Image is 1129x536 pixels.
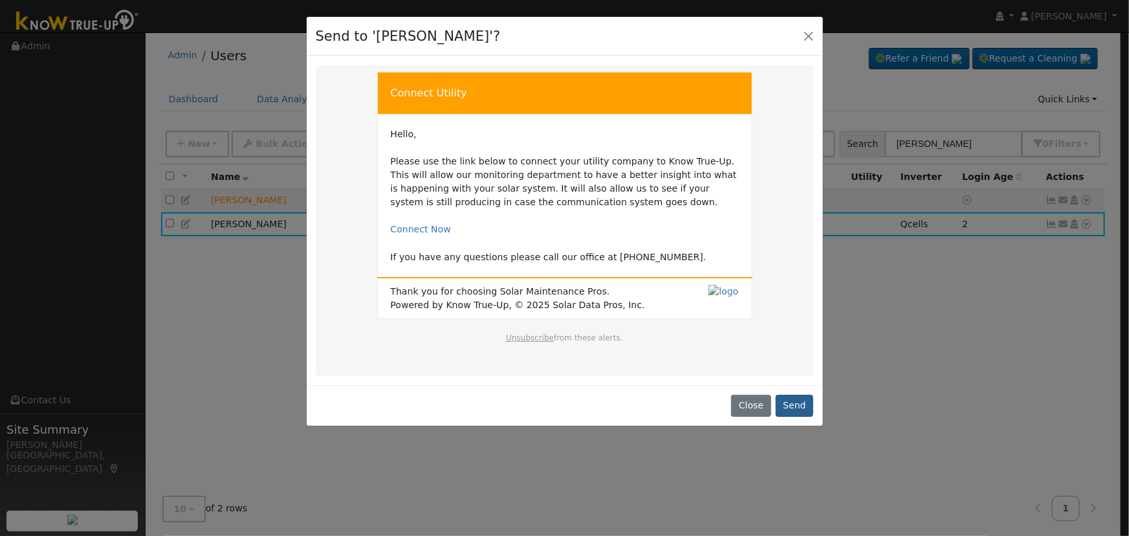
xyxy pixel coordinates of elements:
h4: Send to '[PERSON_NAME]'? [316,26,501,47]
button: Send [776,395,814,417]
img: logo [708,285,738,298]
button: Close [800,27,818,45]
td: Hello, Please use the link below to connect your utility company to Know True-Up. This will allow... [391,128,739,264]
a: Unsubscribe [506,333,554,342]
td: from these alerts. [390,332,740,357]
span: Thank you for choosing Solar Maintenance Pros. Powered by Know True-Up, © 2025 Solar Data Pros, Inc. [391,285,645,312]
button: Close [731,395,771,417]
td: Connect Utility [377,72,752,114]
a: Connect Now [391,224,451,234]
